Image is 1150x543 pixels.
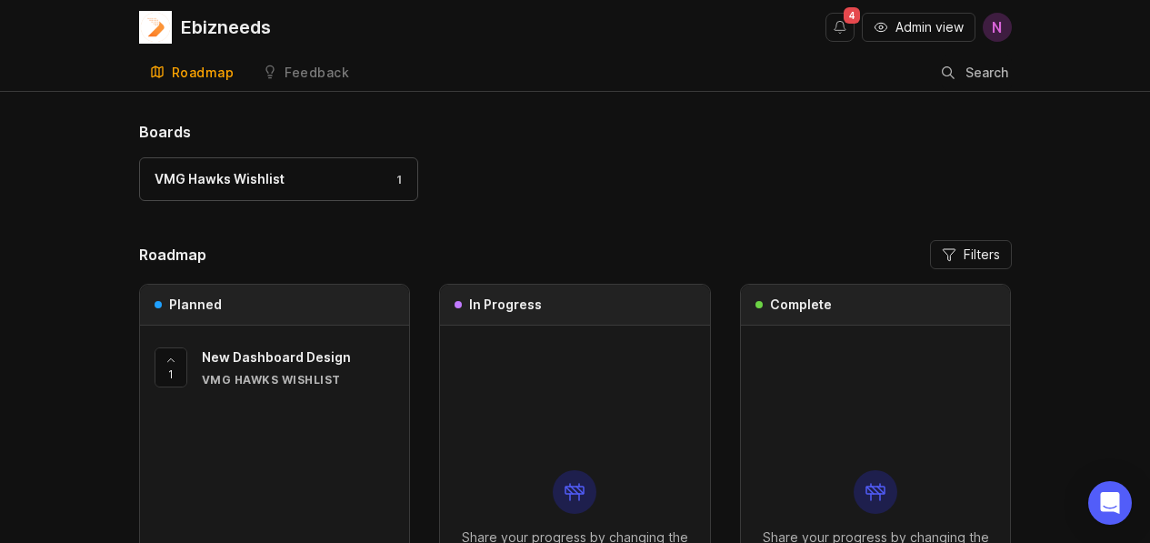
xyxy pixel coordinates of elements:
span: 1 [168,367,174,382]
div: VMG Hawks Wishlist [202,372,395,387]
h3: Complete [770,296,832,314]
div: Roadmap [172,66,235,79]
a: VMG Hawks Wishlist1 [139,157,418,201]
button: 1 [155,347,187,387]
div: Open Intercom Messenger [1088,481,1132,525]
div: Ebizneeds [181,18,271,36]
a: Feedback [252,55,360,92]
button: Notifications [825,13,855,42]
img: Ebizneeds logo [139,11,172,44]
h1: Boards [139,121,1012,143]
button: N [983,13,1012,42]
button: Admin view [862,13,975,42]
span: 4 [844,7,860,24]
a: Roadmap [139,55,245,92]
span: New Dashboard Design [202,349,351,365]
span: Filters [964,246,1000,264]
h3: In Progress [469,296,542,314]
div: 1 [387,172,403,187]
div: VMG Hawks Wishlist [155,169,285,189]
h2: Roadmap [139,244,206,266]
div: Feedback [285,66,349,79]
h3: Planned [169,296,222,314]
span: N [992,16,1002,38]
button: Filters [930,240,1012,269]
a: New Dashboard DesignVMG Hawks Wishlist [202,347,395,387]
span: Admin view [895,18,964,36]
